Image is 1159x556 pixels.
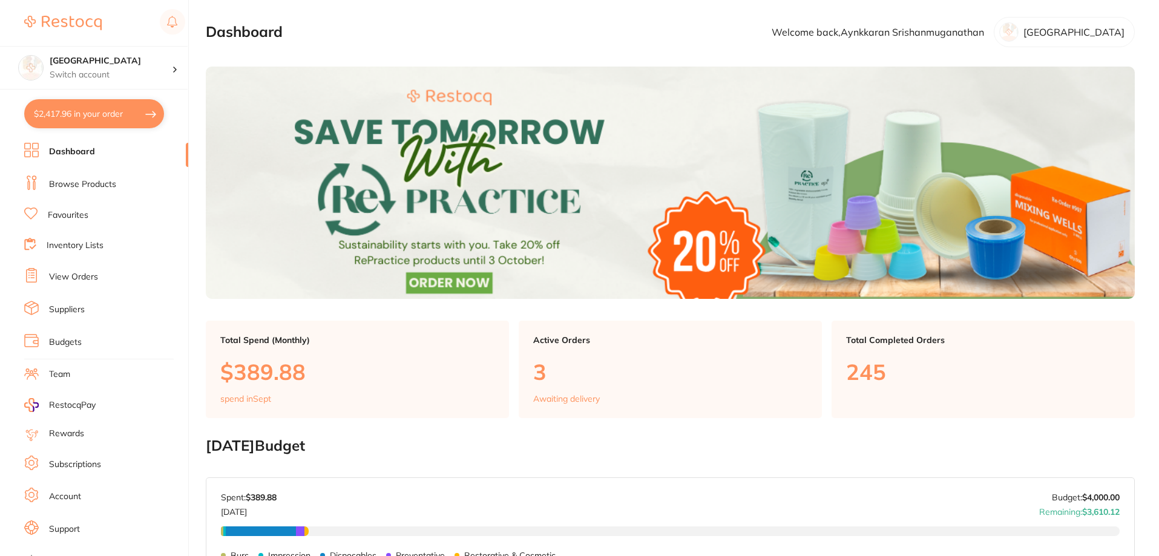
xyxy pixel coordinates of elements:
[533,394,600,404] p: Awaiting delivery
[206,321,509,419] a: Total Spend (Monthly)$389.88spend inSept
[206,437,1135,454] h2: [DATE] Budget
[24,16,102,30] img: Restocq Logo
[49,399,96,411] span: RestocqPay
[49,491,81,503] a: Account
[49,146,95,158] a: Dashboard
[206,24,283,41] h2: Dashboard
[1023,27,1125,38] p: [GEOGRAPHIC_DATA]
[49,178,116,191] a: Browse Products
[772,27,984,38] p: Welcome back, Aynkkaran Srishanmuganathan
[221,502,277,517] p: [DATE]
[533,335,807,345] p: Active Orders
[24,398,96,412] a: RestocqPay
[24,398,39,412] img: RestocqPay
[519,321,822,419] a: Active Orders3Awaiting delivery
[206,67,1135,299] img: Dashboard
[220,359,494,384] p: $389.88
[48,209,88,221] a: Favourites
[49,368,70,381] a: Team
[24,99,164,128] button: $2,417.96 in your order
[49,459,101,471] a: Subscriptions
[49,271,98,283] a: View Orders
[47,240,103,252] a: Inventory Lists
[221,492,277,502] p: Spent:
[533,359,807,384] p: 3
[1039,502,1120,517] p: Remaining:
[846,359,1120,384] p: 245
[832,321,1135,419] a: Total Completed Orders245
[246,492,277,503] strong: $389.88
[846,335,1120,345] p: Total Completed Orders
[220,335,494,345] p: Total Spend (Monthly)
[50,69,172,81] p: Switch account
[49,428,84,440] a: Rewards
[1082,506,1120,517] strong: $3,610.12
[1052,492,1120,502] p: Budget:
[19,56,43,80] img: Lakes Boulevard Dental
[220,394,271,404] p: spend in Sept
[49,304,85,316] a: Suppliers
[1082,492,1120,503] strong: $4,000.00
[49,336,82,348] a: Budgets
[49,523,80,535] a: Support
[50,55,172,67] h4: Lakes Boulevard Dental
[24,9,102,37] a: Restocq Logo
